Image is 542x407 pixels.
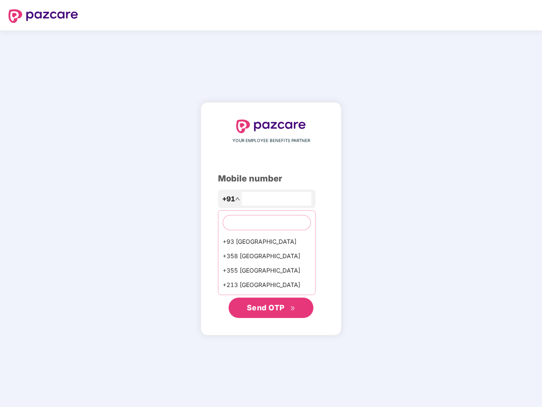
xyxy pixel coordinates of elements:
span: YOUR EMPLOYEE BENEFITS PARTNER [232,137,310,144]
img: logo [8,9,78,23]
div: +213 [GEOGRAPHIC_DATA] [218,278,315,292]
span: double-right [290,306,296,311]
button: Send OTPdouble-right [229,298,313,318]
div: +358 [GEOGRAPHIC_DATA] [218,249,315,263]
div: +93 [GEOGRAPHIC_DATA] [218,234,315,249]
span: Send OTP [247,303,285,312]
img: logo [236,120,306,133]
div: +355 [GEOGRAPHIC_DATA] [218,263,315,278]
div: +1684 AmericanSamoa [218,292,315,307]
span: up [235,196,240,201]
span: +91 [222,194,235,204]
div: Mobile number [218,172,324,185]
